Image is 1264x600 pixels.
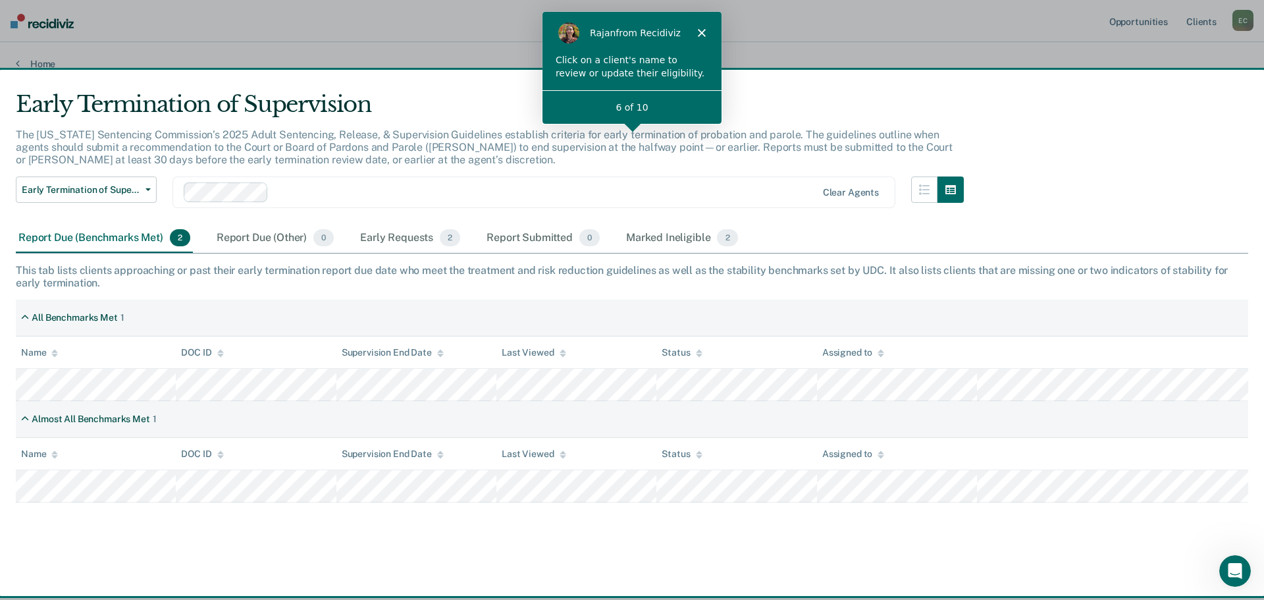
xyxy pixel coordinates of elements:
[502,449,566,460] div: Last Viewed
[440,229,460,246] span: 2
[32,312,117,323] div: All Benchmarks Met
[579,229,600,246] span: 0
[120,312,124,323] div: 1
[16,91,964,128] div: Early Termination of Supervision
[21,449,58,460] div: Name
[16,307,130,329] div: All Benchmarks Met1
[313,229,334,246] span: 0
[822,449,884,460] div: Assigned to
[16,224,193,253] div: Report Due (Benchmarks Met)2
[623,224,741,253] div: Marked Ineligible2
[153,414,157,425] div: 1
[823,187,879,198] div: Clear agents
[542,11,722,124] iframe: Intercom live chat tour
[717,229,737,246] span: 2
[21,347,58,358] div: Name
[16,408,162,430] div: Almost All Benchmarks Met1
[32,414,150,425] div: Almost All Benchmarks Met
[5,5,20,14] div: Intercom messenger
[822,347,884,358] div: Assigned to
[16,264,1248,289] div: This tab lists clients approaching or past their early termination report due date who meet the t...
[22,184,140,196] span: Early Termination of Supervision
[342,449,444,460] div: Supervision End Date
[5,5,20,14] div: Intercom
[16,177,157,203] button: Early Termination of Supervision
[357,224,463,253] div: Early Requests2
[662,449,702,460] div: Status
[1219,555,1251,587] iframe: Intercom live chat
[170,229,190,246] span: 2
[484,224,602,253] div: Report Submitted0
[181,347,223,358] div: DOC ID
[502,347,566,358] div: Last Viewed
[662,347,702,358] div: Status
[16,128,953,166] p: The [US_STATE] Sentencing Commission’s 2025 Adult Sentencing, Release, & Supervision Guidelines e...
[214,224,336,253] div: Report Due (Other)0
[181,449,223,460] div: DOC ID
[342,347,444,358] div: Supervision End Date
